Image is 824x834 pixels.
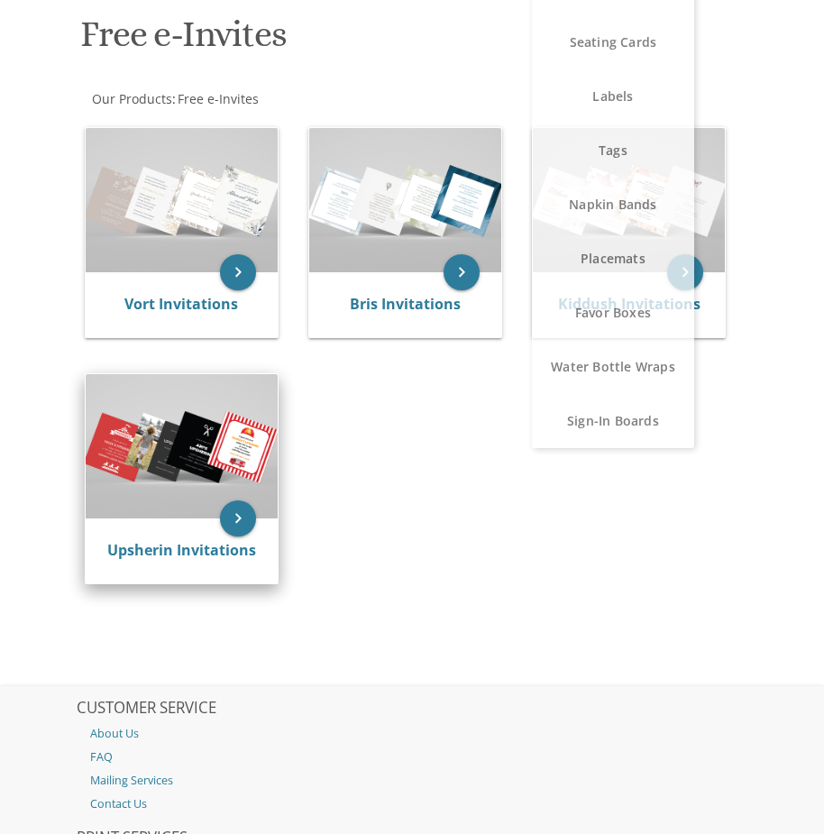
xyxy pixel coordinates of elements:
a: Free e-Invites [176,90,259,107]
a: Placemats [532,232,694,286]
a: Favor Boxes [532,286,694,340]
a: About Us [77,722,747,746]
img: Bris Invitations [309,128,501,272]
a: keyboard_arrow_right [444,254,480,290]
h2: CUSTOMER SERVICE [77,700,747,718]
a: Contact Us [77,793,747,816]
img: Upsherin Invitations [86,374,278,518]
a: Seating Cards [532,15,694,69]
a: Tags [532,124,694,178]
a: Sign-In Boards [532,394,694,448]
div: : [77,90,747,108]
a: Water Bottle Wraps [532,340,694,394]
a: Labels [532,69,694,124]
a: Mailing Services [77,769,747,793]
a: FAQ [77,746,747,769]
a: keyboard_arrow_right [220,254,256,290]
a: Bris Invitations [350,294,461,314]
a: Our Products [90,90,172,107]
a: Napkin Bands [532,178,694,232]
h1: Free e-Invites [80,14,743,68]
a: keyboard_arrow_right [220,500,256,536]
span: Free e-Invites [178,90,259,107]
a: Vort Invitations [124,294,238,314]
img: Vort Invitations [86,128,278,272]
a: Upsherin Invitations [107,540,256,560]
